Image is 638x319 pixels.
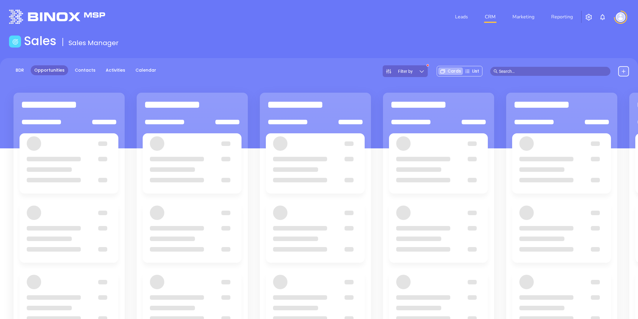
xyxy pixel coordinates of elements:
a: Activities [102,65,129,75]
a: Contacts [71,65,99,75]
a: Calendar [132,65,160,75]
a: BDR [12,65,28,75]
div: Cards [438,67,463,75]
div: List [463,67,481,75]
img: iconNotification [599,14,606,21]
span: Filter by [398,69,413,73]
a: Opportunities [31,65,68,75]
img: user [616,12,625,22]
h1: Sales [24,34,56,48]
input: Search… [499,68,607,75]
a: Leads [453,11,470,23]
span: search [494,69,498,73]
img: iconSetting [585,14,592,21]
span: Sales Manager [68,38,119,48]
a: CRM [482,11,498,23]
a: Reporting [549,11,575,23]
a: Marketing [510,11,537,23]
img: logo [9,10,105,24]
